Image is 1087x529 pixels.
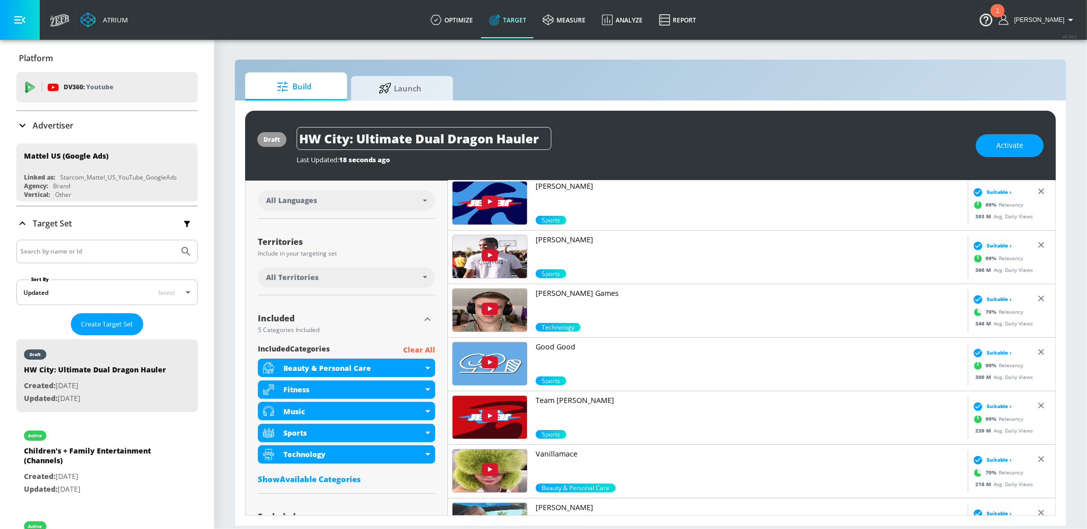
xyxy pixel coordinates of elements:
[60,173,177,182] div: Starcom_Mattel_US_YouTube_GoogleAds
[24,471,56,481] span: Created:
[403,344,435,357] p: Clear All
[536,269,566,278] div: 99.0%
[536,430,566,439] span: Sports
[55,190,71,199] div: Other
[972,5,1000,34] button: Open Resource Center, 1 new notification
[976,373,994,381] span: 300 M
[258,344,330,357] span: included Categories
[536,376,566,385] span: Sports
[987,510,1012,517] span: Suitable ›
[453,342,527,385] img: UUfi-mPMOmche6WI-jkvnGXw
[536,502,964,513] p: [PERSON_NAME]
[999,14,1077,26] button: [PERSON_NAME]
[976,134,1044,157] button: Activate
[536,323,580,332] div: 70.0%
[971,266,1033,274] div: Avg. Daily Views
[536,376,566,385] div: 99.0%
[987,242,1012,249] span: Suitable ›
[29,433,42,438] div: active
[16,44,198,72] div: Platform
[283,428,423,438] div: Sports
[453,235,527,278] img: UUkNB_lQah9MLniBLlk97iBw
[24,484,58,494] span: Updated:
[24,381,56,390] span: Created:
[971,509,1012,519] div: Suitable ›
[971,251,1024,266] div: Relevancy
[971,465,1024,481] div: Relevancy
[361,76,439,100] span: Launch
[536,395,964,430] a: Team [PERSON_NAME]
[536,395,964,406] p: Team [PERSON_NAME]
[258,513,420,521] div: Excluded
[987,349,1012,357] span: Suitable ›
[16,72,198,103] div: DV360: Youtube
[258,267,435,288] div: All Territories
[263,135,280,144] div: draft
[64,82,113,93] p: DV360:
[24,446,167,470] div: Children's + Family Entertainment (Channels)
[24,470,167,483] p: [DATE]
[536,484,616,492] div: 70.0%
[453,449,527,492] img: UUIH0E-zQ3-HzYDChlpafRsQ
[536,430,566,439] div: 99.0%
[24,380,166,392] p: [DATE]
[453,396,527,439] img: UUs6ZQr6vTKU83dLhTABrN4g
[536,235,964,269] a: [PERSON_NAME]
[71,313,143,335] button: Create Target Set
[986,201,999,209] span: 99 %
[24,190,50,199] div: Vertical:
[971,455,1012,465] div: Suitable ›
[283,449,423,459] div: Technology
[19,53,53,64] p: Platform
[81,318,133,330] span: Create Target Set
[536,449,964,484] a: Vanillamace
[536,269,566,278] span: Sports
[24,483,167,496] p: [DATE]
[481,2,535,38] a: Target
[996,11,999,24] div: 1
[53,182,70,190] div: Brand
[971,213,1033,220] div: Avg. Daily Views
[987,456,1012,464] span: Suitable ›
[258,474,435,484] div: ShowAvailable Categories
[16,143,198,201] div: Mattel US (Google Ads)Linked as:Starcom_Mattel_US_YouTube_GoogleAdsAgency:BrandVertical:Other
[453,289,527,332] img: UUeBPTBz1oRnsWsUBnKNNKNw
[987,188,1012,196] span: Suitable ›
[971,358,1024,373] div: Relevancy
[971,348,1012,358] div: Suitable ›
[986,308,999,316] span: 70 %
[651,2,704,38] a: Report
[297,155,966,164] div: Last Updated:
[536,342,964,352] p: Good Good
[986,469,999,476] span: 70 %
[16,420,198,503] div: activeChildren's + Family Entertainment (Channels)Created:[DATE]Updated:[DATE]
[24,393,58,403] span: Updated:
[971,294,1012,305] div: Suitable ›
[536,216,566,224] span: Sports
[258,402,435,420] div: Music
[1063,34,1077,39] span: v 4.24.0
[971,481,1033,488] div: Avg. Daily Views
[976,266,994,273] span: 366 M
[971,197,1024,213] div: Relevancy
[20,245,175,258] input: Search by name or Id
[255,74,333,99] span: Build
[987,295,1012,303] span: Suitable ›
[536,323,580,332] span: Technology
[33,218,72,229] p: Target Set
[283,407,423,416] div: Music
[976,320,994,327] span: 346 M
[536,216,566,224] div: 99.0%
[422,2,481,38] a: optimize
[29,276,51,283] label: Sort By
[16,207,198,240] div: Target Set
[535,2,594,38] a: measure
[971,427,1033,435] div: Avg. Daily Views
[976,481,994,488] span: 218 M
[258,190,435,211] div: All Languages
[258,359,435,377] div: Beauty & Personal Care
[258,445,435,464] div: Technology
[976,427,994,434] span: 239 M
[536,288,964,298] p: [PERSON_NAME] Games
[16,111,198,140] div: Advertiser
